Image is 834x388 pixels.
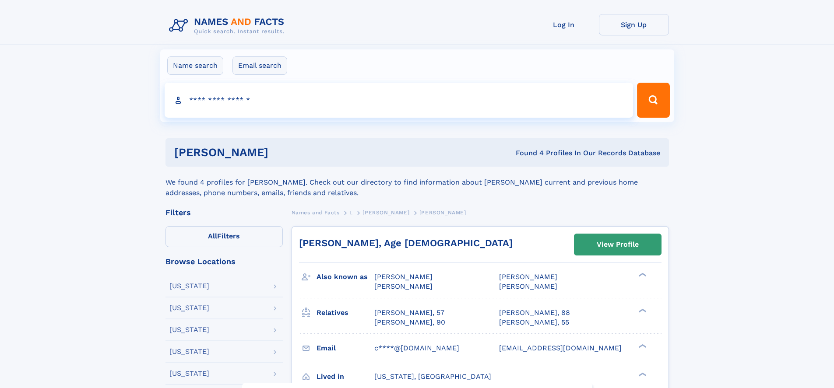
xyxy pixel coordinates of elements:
[374,318,445,327] a: [PERSON_NAME], 90
[499,308,570,318] a: [PERSON_NAME], 88
[169,348,209,355] div: [US_STATE]
[165,14,292,38] img: Logo Names and Facts
[349,210,353,216] span: L
[529,14,599,35] a: Log In
[599,14,669,35] a: Sign Up
[317,269,374,284] h3: Also known as
[169,326,209,333] div: [US_STATE]
[574,234,661,255] a: View Profile
[499,273,557,281] span: [PERSON_NAME]
[374,273,433,281] span: [PERSON_NAME]
[637,272,647,278] div: ❯
[597,234,639,255] div: View Profile
[165,209,283,217] div: Filters
[374,308,444,318] a: [PERSON_NAME], 57
[317,369,374,384] h3: Lived in
[317,305,374,320] h3: Relatives
[374,372,491,381] span: [US_STATE], [GEOGRAPHIC_DATA]
[637,83,669,118] button: Search Button
[165,226,283,247] label: Filters
[392,148,660,158] div: Found 4 Profiles In Our Records Database
[299,238,513,248] a: [PERSON_NAME], Age [DEMOGRAPHIC_DATA]
[292,207,340,218] a: Names and Facts
[637,308,647,313] div: ❯
[232,56,287,75] label: Email search
[165,83,633,118] input: search input
[167,56,223,75] label: Name search
[362,210,409,216] span: [PERSON_NAME]
[637,371,647,377] div: ❯
[499,282,557,290] span: [PERSON_NAME]
[208,232,217,240] span: All
[362,207,409,218] a: [PERSON_NAME]
[637,343,647,349] div: ❯
[169,283,209,290] div: [US_STATE]
[169,370,209,377] div: [US_STATE]
[374,282,433,290] span: [PERSON_NAME]
[419,210,466,216] span: [PERSON_NAME]
[165,258,283,266] div: Browse Locations
[317,341,374,356] h3: Email
[349,207,353,218] a: L
[499,318,569,327] a: [PERSON_NAME], 55
[165,167,669,198] div: We found 4 profiles for [PERSON_NAME]. Check out our directory to find information about [PERSON_...
[169,304,209,311] div: [US_STATE]
[174,147,392,158] h1: [PERSON_NAME]
[499,344,622,352] span: [EMAIL_ADDRESS][DOMAIN_NAME]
